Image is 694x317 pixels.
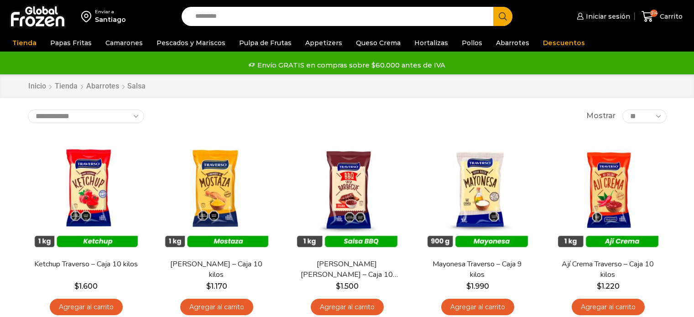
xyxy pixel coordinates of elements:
[351,34,405,52] a: Queso Crema
[81,9,95,24] img: address-field-icon.svg
[206,282,227,291] bdi: 1.170
[206,282,211,291] span: $
[235,34,296,52] a: Pulpa de Frutas
[491,34,534,52] a: Abarrotes
[457,34,487,52] a: Pollos
[101,34,147,52] a: Camarones
[46,34,96,52] a: Papas Fritas
[50,299,123,316] a: Agregar al carrito: “Ketchup Traverso - Caja 10 kilos”
[336,282,359,291] bdi: 1.500
[466,282,489,291] bdi: 1.990
[180,299,253,316] a: Agregar al carrito: “Mostaza Traverso - Caja 10 kilos”
[538,34,590,52] a: Descuentos
[8,34,41,52] a: Tienda
[28,109,144,123] select: Pedido de la tienda
[597,282,601,291] span: $
[597,282,620,291] bdi: 1.220
[425,259,530,280] a: Mayonesa Traverso – Caja 9 kilos
[584,12,630,21] span: Iniciar sesión
[336,282,340,291] span: $
[164,259,269,280] a: [PERSON_NAME] – Caja 10 kilos
[74,282,79,291] span: $
[657,12,683,21] span: Carrito
[294,259,399,280] a: [PERSON_NAME] [PERSON_NAME] – Caja 10 kilos
[572,299,645,316] a: Agregar al carrito: “Ají Crema Traverso - Caja 10 kilos”
[493,7,512,26] button: Search button
[95,15,126,24] div: Santiago
[152,34,230,52] a: Pescados y Mariscos
[555,259,660,280] a: Ají Crema Traverso – Caja 10 kilos
[650,10,657,17] span: 314
[33,259,138,270] a: Ketchup Traverso – Caja 10 kilos
[574,7,630,26] a: Iniciar sesión
[74,282,98,291] bdi: 1.600
[441,299,514,316] a: Agregar al carrito: “Mayonesa Traverso - Caja 9 kilos”
[28,81,47,92] a: Inicio
[86,81,120,92] a: Abarrotes
[127,82,146,90] h1: Salsa
[639,6,685,27] a: 314 Carrito
[28,81,146,92] nav: Breadcrumb
[311,299,384,316] a: Agregar al carrito: “Salsa Barbacue Traverso - Caja 10 kilos”
[301,34,347,52] a: Appetizers
[54,81,78,92] a: Tienda
[466,282,471,291] span: $
[95,9,126,15] div: Enviar a
[410,34,453,52] a: Hortalizas
[586,111,616,121] span: Mostrar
